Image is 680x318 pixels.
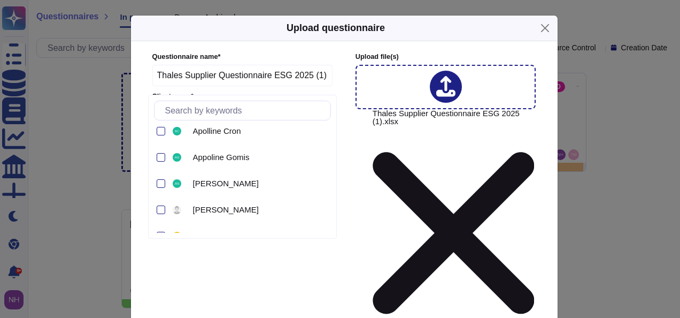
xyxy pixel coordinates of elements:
div: Apolline Cron [171,119,331,143]
div: Appoline Gomis [193,153,327,162]
span: Upload file (s) [356,52,399,60]
div: Appoline Gomis [171,145,331,169]
div: Astrid Schiano [171,177,189,190]
input: Enter questionnaire name [152,65,333,86]
img: user [173,206,181,214]
div: Céline HALPHEN [171,230,189,243]
div: Apolline Cron [171,125,189,138]
span: [PERSON_NAME] [193,205,259,215]
span: [PERSON_NAME] [193,179,259,188]
div: Appoline Gomis [171,151,189,164]
img: user [173,153,181,162]
label: Client name [152,93,333,100]
div: Apolline Cron [193,126,327,136]
div: Céline HALPHEN [193,231,327,241]
div: Catherine Hiriart [171,198,331,222]
img: user [173,179,181,188]
div: Céline HALPHEN [171,224,331,248]
div: Astrid Schiano [171,171,331,195]
div: Astrid Schiano [193,179,327,188]
div: Catherine Hiriart [193,205,327,215]
span: [PERSON_NAME] [193,231,259,241]
button: Close [537,20,553,36]
input: Search by keywords [160,101,331,120]
span: Apolline Cron [193,126,241,136]
span: Appoline Gomis [193,153,250,162]
div: Catherine Hiriart [171,203,189,216]
label: Questionnaire name [152,54,333,60]
img: user [173,127,181,135]
img: user [173,232,181,240]
h5: Upload questionnaire [287,21,385,35]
